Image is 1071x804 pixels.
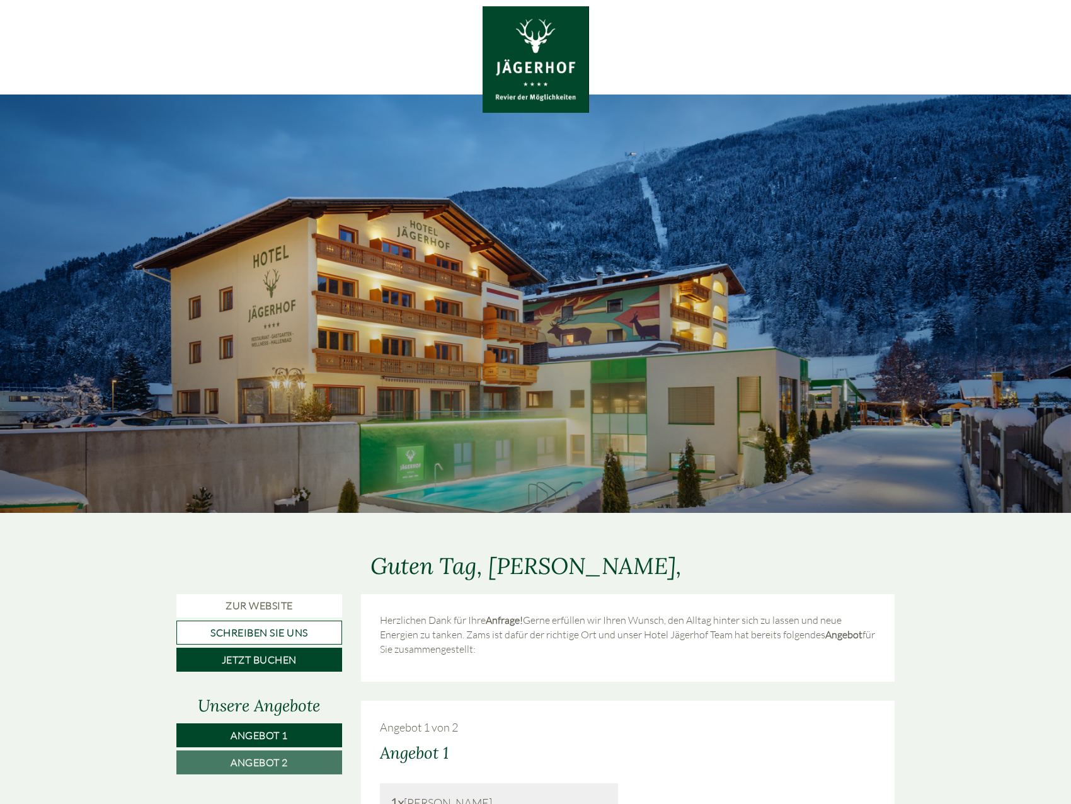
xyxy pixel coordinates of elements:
a: Zur Website [176,594,342,617]
strong: Anfrage! [486,614,523,626]
h1: Guten Tag, [PERSON_NAME], [370,554,682,579]
div: Unsere Angebote [176,694,342,717]
a: Jetzt buchen [176,648,342,672]
p: Herzlichen Dank für Ihre Gerne erfüllen wir Ihren Wunsch, den Alltag hinter sich zu lassen und ne... [380,613,876,657]
div: Angebot 1 [380,741,449,764]
strong: Angebot [825,628,862,641]
span: Angebot 2 [231,756,288,769]
span: Angebot 1 [231,729,288,742]
a: Schreiben Sie uns [176,621,342,645]
span: Angebot 1 von 2 [380,720,458,734]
